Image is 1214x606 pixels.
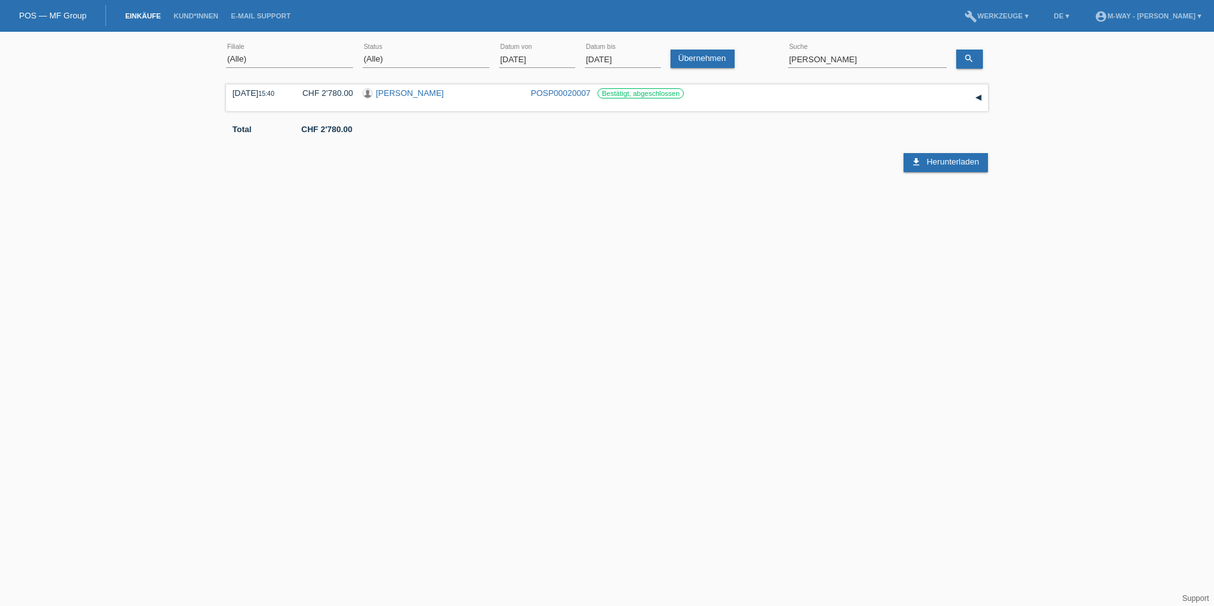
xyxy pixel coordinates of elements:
[964,53,974,64] i: search
[1048,12,1076,20] a: DE ▾
[958,12,1035,20] a: buildWerkzeuge ▾
[232,125,251,134] b: Total
[1182,594,1209,603] a: Support
[302,125,352,134] b: CHF 2'780.00
[258,90,274,97] span: 15:40
[1088,12,1208,20] a: account_circlem-way - [PERSON_NAME] ▾
[293,88,353,98] div: CHF 2'780.00
[597,88,684,98] label: Bestätigt, abgeschlossen
[232,88,283,98] div: [DATE]
[670,50,735,68] a: Übernehmen
[167,12,224,20] a: Kund*innen
[926,157,978,166] span: Herunterladen
[531,88,590,98] a: POSP00020007
[376,88,444,98] a: [PERSON_NAME]
[911,157,921,167] i: download
[119,12,167,20] a: Einkäufe
[1095,10,1107,23] i: account_circle
[964,10,977,23] i: build
[225,12,297,20] a: E-Mail Support
[19,11,86,20] a: POS — MF Group
[904,153,988,172] a: download Herunterladen
[956,50,983,69] a: search
[969,88,988,107] div: auf-/zuklappen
